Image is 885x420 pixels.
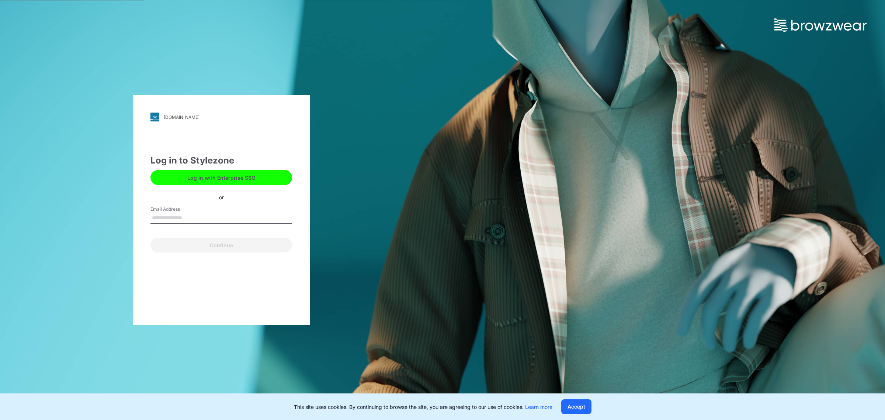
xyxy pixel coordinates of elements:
div: or [213,193,230,201]
img: browzwear-logo.73288ffb.svg [774,18,867,32]
p: This site uses cookies. By continuing to browse the site, you are agreeing to our use of cookies. [294,403,552,411]
a: [DOMAIN_NAME] [150,113,292,121]
label: Email Address [150,206,202,213]
div: [DOMAIN_NAME] [164,114,199,120]
button: Accept [561,399,591,414]
img: svg+xml;base64,PHN2ZyB3aWR0aD0iMjgiIGhlaWdodD0iMjgiIHZpZXdCb3g9IjAgMCAyOCAyOCIgZmlsbD0ibm9uZSIgeG... [150,113,159,121]
a: Learn more [525,404,552,410]
div: Log in to Stylezone [150,154,292,167]
button: Log in with Enterprise SSO [150,170,292,185]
